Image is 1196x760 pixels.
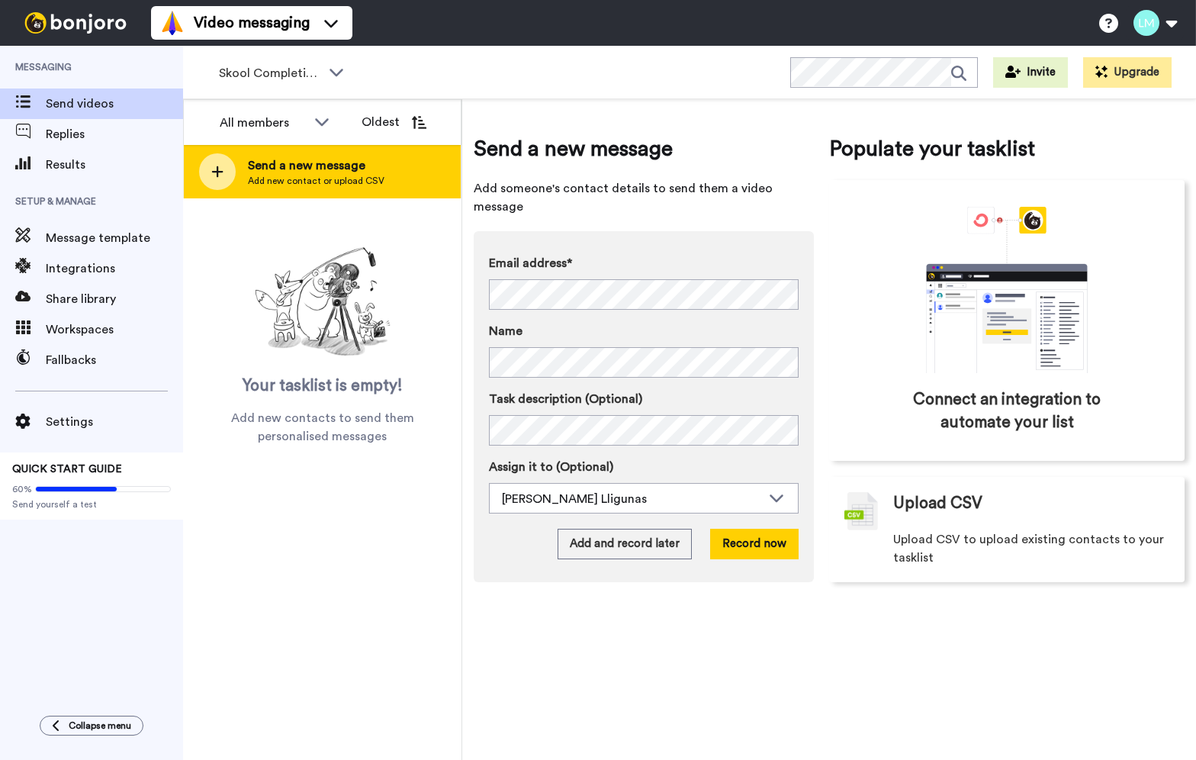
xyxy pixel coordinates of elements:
[69,720,131,732] span: Collapse menu
[12,498,171,510] span: Send yourself a test
[160,11,185,35] img: vm-color.svg
[46,95,183,113] span: Send videos
[829,134,1185,164] span: Populate your tasklist
[18,12,133,34] img: bj-logo-header-white.svg
[46,351,183,369] span: Fallbacks
[248,175,384,187] span: Add new contact or upload CSV
[558,529,692,559] button: Add and record later
[489,322,522,340] span: Name
[40,716,143,736] button: Collapse menu
[246,241,399,363] img: ready-set-action.png
[893,492,982,515] span: Upload CSV
[1083,57,1172,88] button: Upgrade
[489,458,799,476] label: Assign it to (Optional)
[894,388,1120,434] span: Connect an integration to automate your list
[219,64,321,82] span: Skool Completions
[46,229,183,247] span: Message template
[502,490,761,508] div: [PERSON_NAME] Lligunas
[489,390,799,408] label: Task description (Optional)
[46,290,183,308] span: Share library
[243,375,403,398] span: Your tasklist is empty!
[248,156,384,175] span: Send a new message
[12,483,32,495] span: 60%
[489,254,799,272] label: Email address*
[46,413,183,431] span: Settings
[844,492,878,530] img: csv-grey.png
[892,207,1121,373] div: animation
[710,529,799,559] button: Record now
[46,156,183,174] span: Results
[46,125,183,143] span: Replies
[194,12,310,34] span: Video messaging
[474,179,814,216] span: Add someone's contact details to send them a video message
[893,530,1169,567] span: Upload CSV to upload existing contacts to your tasklist
[350,107,438,137] button: Oldest
[12,464,122,475] span: QUICK START GUIDE
[993,57,1068,88] button: Invite
[46,320,183,339] span: Workspaces
[474,134,814,164] span: Send a new message
[220,114,307,132] div: All members
[46,259,183,278] span: Integrations
[206,409,439,446] span: Add new contacts to send them personalised messages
